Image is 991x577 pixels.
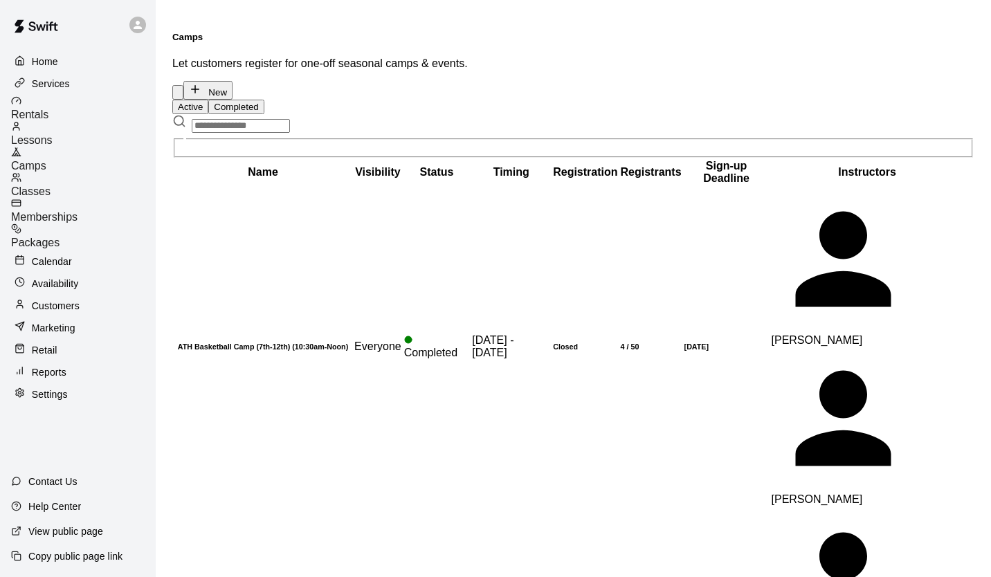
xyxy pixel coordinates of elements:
a: Settings [11,384,145,405]
a: Rentals [11,95,156,121]
b: Name [248,166,278,178]
span: Camps [11,160,46,172]
span: [PERSON_NAME] [772,493,863,505]
p: Calendar [32,255,72,268]
b: Visibility [355,166,401,178]
p: Contact Us [28,475,78,488]
p: Reports [32,365,66,379]
h6: 4 / 50 [621,342,682,351]
span: Completed [404,347,457,358]
button: New [183,81,233,100]
p: Let customers register for one-off seasonal camps & events. [172,57,974,70]
a: Reports [11,362,145,383]
h6: Closed [553,342,617,351]
p: View public page [28,524,103,538]
b: Registration [553,166,617,178]
a: Availability [11,273,145,294]
a: Memberships [11,198,156,223]
button: Camp settings [172,85,183,100]
b: Timing [493,166,529,178]
a: Services [11,73,145,94]
a: New [183,86,233,98]
button: Completed [208,100,264,114]
a: Customers [11,295,145,316]
h6: ATH Basketball Camp (7th-12th) (10:30am-Noon) [174,342,352,351]
a: Calendar [11,251,145,272]
p: Customers [32,299,80,313]
span: [PERSON_NAME] [772,334,863,346]
b: Instructors [838,166,896,178]
b: Registrants [621,166,682,178]
div: Colby Woolverton [772,187,963,334]
span: Packages [11,237,60,248]
a: Lessons [11,121,156,147]
div: Justin Crews [772,347,963,493]
p: Settings [32,387,68,401]
b: Status [420,166,454,178]
span: Classes [11,185,51,197]
button: Active [172,100,208,114]
a: Marketing [11,318,145,338]
a: Classes [11,172,156,198]
p: Home [32,55,58,68]
td: [DATE] - [DATE] [471,187,551,506]
a: Camps [11,147,156,172]
a: Retail [11,340,145,360]
p: Services [32,77,70,91]
span: Rentals [11,109,48,120]
a: Home [11,51,145,72]
span: Memberships [11,211,78,223]
p: Marketing [32,321,75,335]
a: Packages [11,223,156,249]
p: Copy public page link [28,549,122,563]
span: Everyone [354,340,401,352]
p: Help Center [28,500,81,513]
span: Lessons [11,134,53,146]
b: Sign-up Deadline [703,160,749,184]
p: Retail [32,343,57,357]
h5: Camps [172,32,974,42]
h6: [DATE] [684,342,769,351]
p: Availability [32,277,79,291]
div: This service is visible to all of your customers [354,340,401,353]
